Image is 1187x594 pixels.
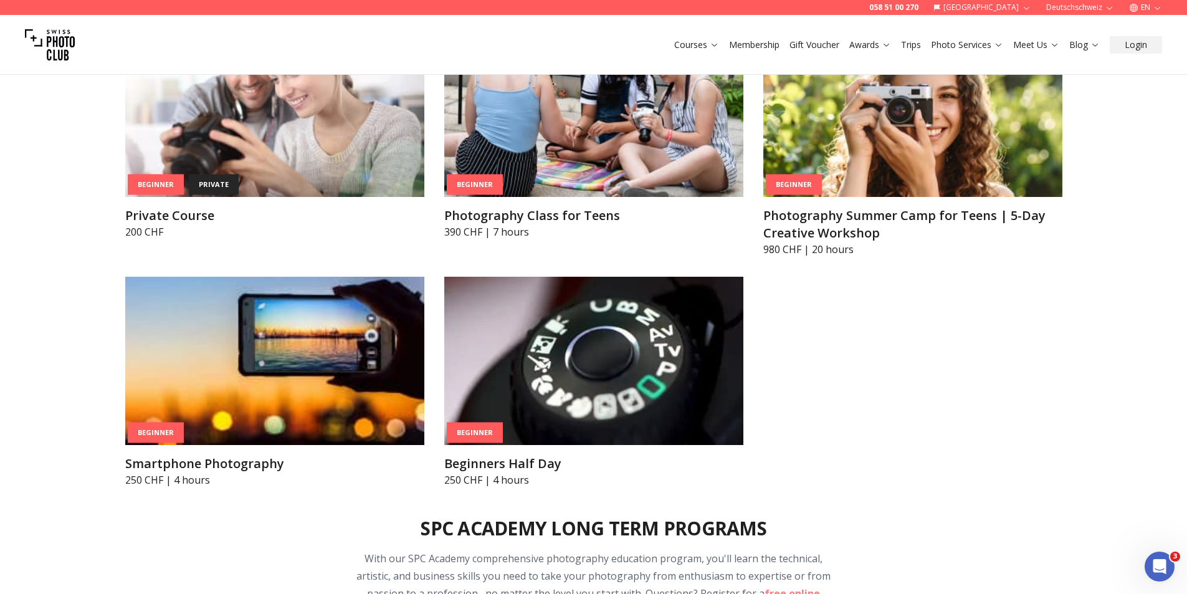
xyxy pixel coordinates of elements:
[447,423,503,443] div: Beginner
[189,175,239,195] div: private
[931,39,1003,51] a: Photo Services
[125,29,424,197] img: Private Course
[763,29,1062,197] img: Photography Summer Camp for Teens | 5-Day Creative Workshop
[789,39,839,51] a: Gift Voucher
[901,39,921,51] a: Trips
[849,39,891,51] a: Awards
[128,423,184,443] div: Beginner
[444,277,743,487] a: Beginners Half DayBeginnerBeginners Half Day250 CHF | 4 hours
[763,242,1062,257] p: 980 CHF | 20 hours
[1064,36,1105,54] button: Blog
[763,29,1062,257] a: Photography Summer Camp for Teens | 5-Day Creative WorkshopBeginnerPhotography Summer Camp for Te...
[25,20,75,70] img: Swiss photo club
[125,207,424,224] h3: Private Course
[125,455,424,472] h3: Smartphone Photography
[444,29,743,239] a: Photography Class for TeensBeginnerPhotography Class for Teens390 CHF | 7 hours
[444,224,743,239] p: 390 CHF | 7 hours
[674,39,719,51] a: Courses
[447,175,503,195] div: Beginner
[669,36,724,54] button: Courses
[421,517,766,540] h2: SPC Academy Long Term Programs
[784,36,844,54] button: Gift Voucher
[125,224,424,239] p: 200 CHF
[1145,552,1175,582] iframe: Intercom live chat
[1013,39,1059,51] a: Meet Us
[766,175,822,195] div: Beginner
[125,472,424,487] p: 250 CHF | 4 hours
[1110,36,1162,54] button: Login
[125,277,424,445] img: Smartphone Photography
[729,39,779,51] a: Membership
[869,2,918,12] a: 058 51 00 270
[1170,552,1180,562] span: 3
[763,207,1062,242] h3: Photography Summer Camp for Teens | 5-Day Creative Workshop
[444,29,743,197] img: Photography Class for Teens
[444,455,743,472] h3: Beginners Half Day
[896,36,926,54] button: Trips
[724,36,784,54] button: Membership
[1008,36,1064,54] button: Meet Us
[444,207,743,224] h3: Photography Class for Teens
[128,175,184,195] div: Beginner
[926,36,1008,54] button: Photo Services
[1069,39,1100,51] a: Blog
[444,277,743,445] img: Beginners Half Day
[844,36,896,54] button: Awards
[125,29,424,239] a: Private CourseBeginnerprivatePrivate Course200 CHF
[444,472,743,487] p: 250 CHF | 4 hours
[125,277,424,487] a: Smartphone PhotographyBeginnerSmartphone Photography250 CHF | 4 hours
